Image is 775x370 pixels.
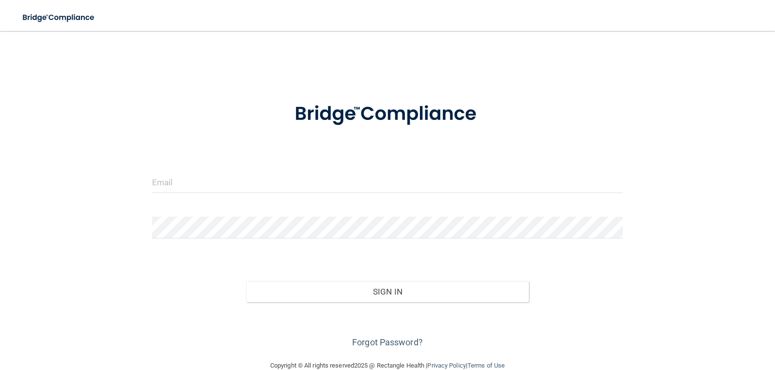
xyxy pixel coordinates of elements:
[152,171,623,193] input: Email
[467,362,505,369] a: Terms of Use
[246,281,529,302] button: Sign In
[352,337,423,347] a: Forgot Password?
[275,89,500,139] img: bridge_compliance_login_screen.278c3ca4.svg
[15,8,104,28] img: bridge_compliance_login_screen.278c3ca4.svg
[427,362,465,369] a: Privacy Policy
